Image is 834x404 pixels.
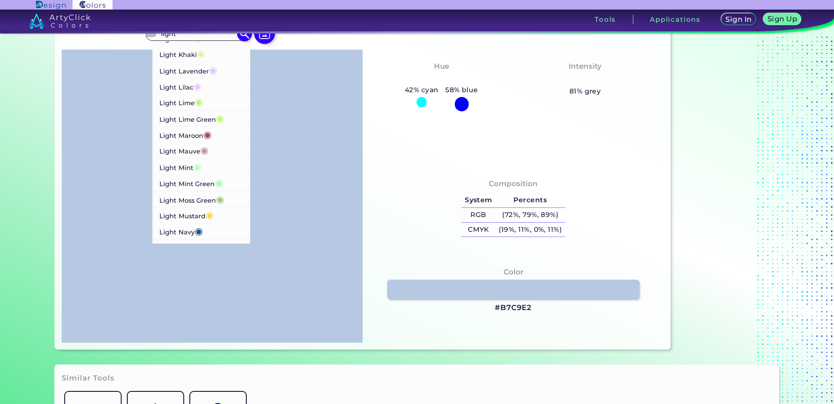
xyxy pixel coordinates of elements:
img: logo_artyclick_colors_white.svg [29,13,90,29]
p: Light Mustard [159,207,214,223]
p: Light Navy Blue [159,239,219,255]
h3: Similar Tools [62,373,115,384]
a: Sign Up [764,13,800,25]
img: icon search [237,27,252,42]
h4: Color [503,266,523,278]
h4: Intensity [569,60,602,73]
span: ◉ [209,64,218,76]
span: ◉ [195,225,203,237]
p: Light Navy [159,223,203,239]
h5: Percents [496,193,565,207]
h3: Pale [573,74,597,84]
span: ◉ [194,32,202,43]
p: Light Khaki [159,46,205,62]
img: ArtyClick Design logo [36,1,65,9]
span: ◉ [193,161,202,172]
p: Light Maroon [159,127,212,143]
span: ◉ [193,80,202,92]
h3: Tools [595,16,616,23]
p: Light Mauve [159,143,208,159]
p: Light Lime Green [159,110,224,127]
span: ◉ [195,97,203,108]
h5: 81% grey [569,86,601,97]
p: Light Lime [159,94,203,110]
p: Light Mint Green [159,175,223,191]
a: Sign In [722,13,755,25]
h4: Hue [434,60,449,73]
h5: 58% blue [442,84,481,96]
h5: (72%, 79%, 89%) [496,208,565,222]
span: ◉ [203,129,212,140]
h5: RGB [461,208,495,222]
p: Light Lilac [159,78,202,94]
h4: Composition [489,177,538,190]
h5: (19%, 11%, 0%, 11%) [496,223,565,237]
span: ◉ [212,241,220,253]
p: Light Moss Green [159,191,224,207]
h3: #B7C9E2 [495,303,532,313]
span: ◉ [197,48,205,60]
span: ◉ [215,177,223,188]
p: Light Mint [159,159,202,175]
h3: Applications [650,16,701,23]
input: type color.. [158,28,238,40]
h5: 42% cyan [401,84,442,96]
h3: Cyan-Blue [417,74,466,84]
h5: Sign In [726,16,751,23]
span: ◉ [205,209,214,220]
h5: Sign Up [768,16,796,22]
span: ◉ [200,145,208,156]
p: Light Lavender [159,62,217,78]
h5: System [461,193,495,207]
h5: CMYK [461,223,495,237]
span: ◉ [216,193,225,204]
span: ◉ [216,113,225,124]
